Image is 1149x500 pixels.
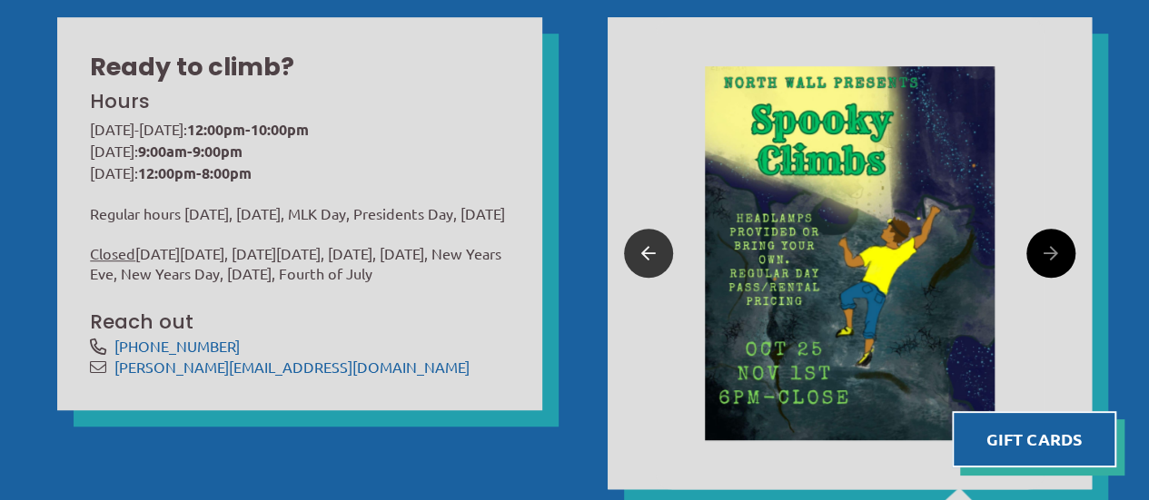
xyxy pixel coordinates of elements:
strong: 12:00pm-10:00pm [187,120,309,139]
p: [DATE][DATE], [DATE][DATE], [DATE], [DATE], New Years Eve, New Years Day, [DATE], Fourth of July [90,243,509,284]
img: Image [705,66,995,440]
p: Regular hours [DATE], [DATE], MLK Day, Presidents Day, [DATE] [90,203,509,224]
h3: Reach out [90,309,509,336]
p: [DATE]-[DATE]: [DATE]: [DATE]: [90,119,509,183]
strong: 9:00am-9:00pm [138,142,243,161]
h3: Hours [90,88,505,115]
span: Closed [90,244,135,262]
a: [PHONE_NUMBER] [114,337,240,355]
h2: Ready to climb? [90,50,509,84]
a: [PERSON_NAME][EMAIL_ADDRESS][DOMAIN_NAME] [114,358,470,376]
strong: 12:00pm-8:00pm [138,163,252,182]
